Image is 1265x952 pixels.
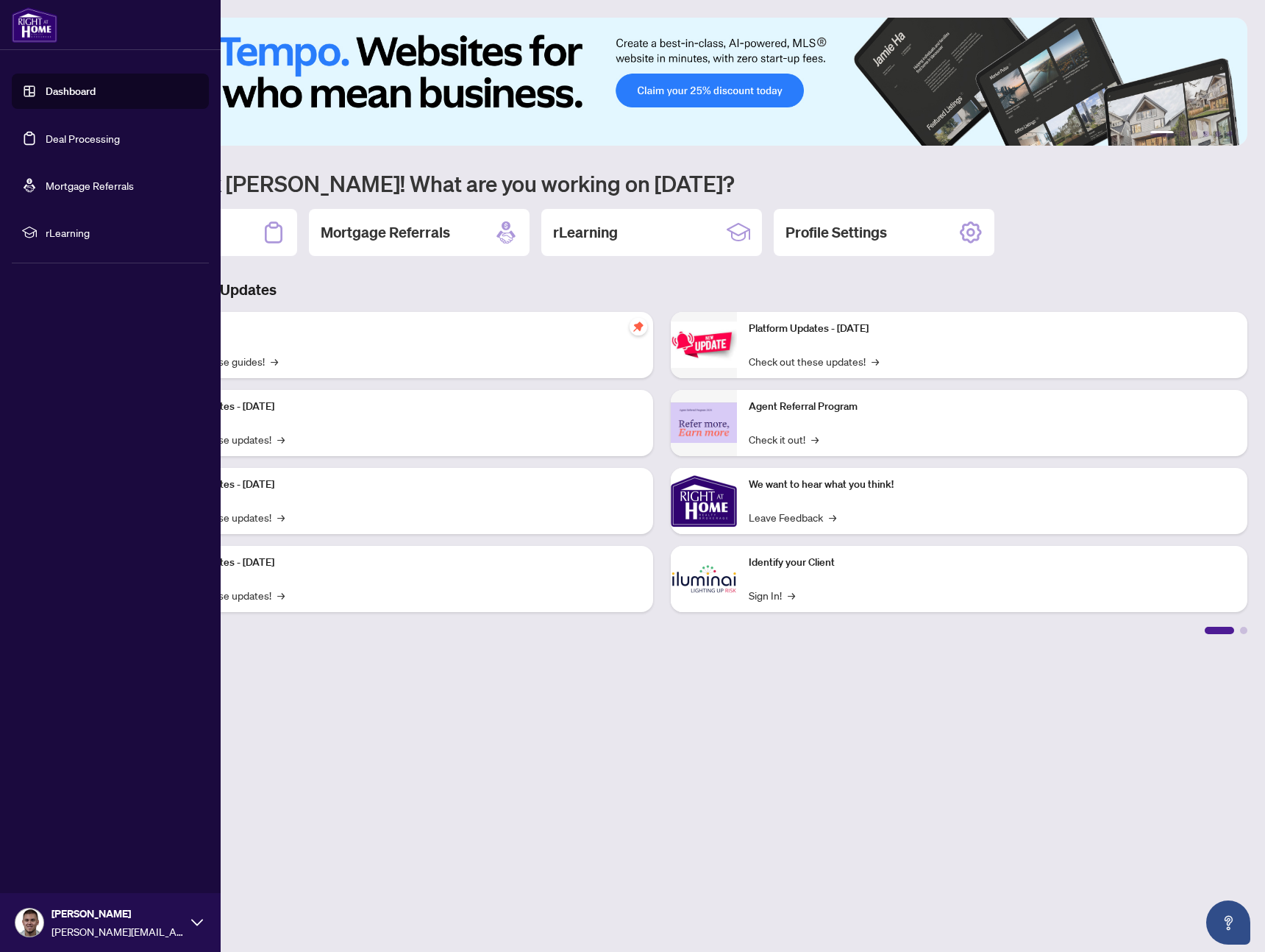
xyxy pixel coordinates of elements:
a: Mortgage Referrals [46,179,134,192]
img: Slide 0 [76,18,1247,146]
a: Sign In!→ [749,587,795,603]
p: Platform Updates - [DATE] [154,555,641,571]
button: 5 [1215,131,1221,137]
span: → [277,509,285,525]
button: 3 [1191,131,1197,137]
button: 1 [1150,131,1174,137]
p: Platform Updates - [DATE] [154,399,641,415]
button: 2 [1180,131,1186,137]
span: → [872,353,879,369]
button: Open asap [1206,901,1250,945]
img: Profile Icon [15,909,43,937]
p: Platform Updates - [DATE] [749,321,1236,337]
h3: Brokerage & Industry Updates [76,280,1247,300]
p: Platform Updates - [DATE] [154,477,641,493]
a: Check it out!→ [749,431,819,447]
button: 6 [1227,131,1233,137]
span: → [277,587,285,603]
p: We want to hear what you think! [749,477,1236,493]
h2: rLearning [553,222,618,243]
img: We want to hear what you think! [671,468,737,534]
h2: Profile Settings [785,222,887,243]
span: → [277,431,285,447]
img: Agent Referral Program [671,402,737,443]
p: Identify your Client [749,555,1236,571]
p: Self-Help [154,321,641,337]
span: [PERSON_NAME][EMAIL_ADDRESS][DOMAIN_NAME] [51,923,184,939]
a: Check out these updates!→ [749,353,879,369]
span: → [811,431,819,447]
p: Agent Referral Program [749,399,1236,415]
img: Identify your Client [671,546,737,612]
span: pushpin [630,318,647,335]
button: 4 [1203,131,1209,137]
h2: Mortgage Referrals [321,222,450,243]
a: Deal Processing [46,132,120,145]
span: [PERSON_NAME] [51,906,184,922]
span: → [829,509,836,525]
h1: Welcome back [PERSON_NAME]! What are you working on [DATE]? [76,169,1247,197]
img: Platform Updates - June 23, 2025 [671,322,737,368]
span: → [788,587,795,603]
span: → [271,353,278,369]
span: rLearning [46,224,199,241]
img: logo [12,7,57,43]
a: Dashboard [46,85,96,98]
a: Leave Feedback→ [749,509,836,525]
